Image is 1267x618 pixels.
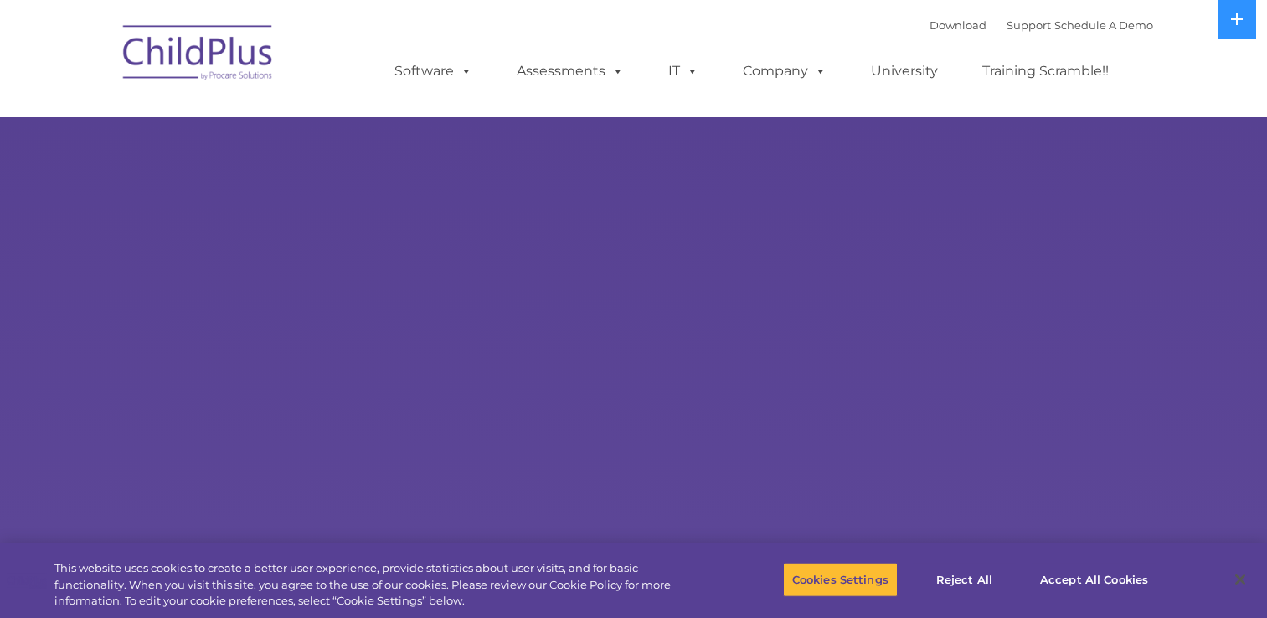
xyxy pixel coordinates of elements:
a: Software [378,54,489,88]
button: Accept All Cookies [1031,562,1157,597]
button: Close [1222,561,1259,598]
a: Company [726,54,843,88]
a: IT [652,54,715,88]
button: Reject All [912,562,1017,597]
a: Schedule A Demo [1054,18,1153,32]
a: University [854,54,955,88]
a: Assessments [500,54,641,88]
div: This website uses cookies to create a better user experience, provide statistics about user visit... [54,560,697,610]
a: Download [930,18,986,32]
a: Training Scramble!! [966,54,1125,88]
img: ChildPlus by Procare Solutions [115,13,282,97]
font: | [930,18,1153,32]
a: Support [1007,18,1051,32]
button: Cookies Settings [783,562,898,597]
